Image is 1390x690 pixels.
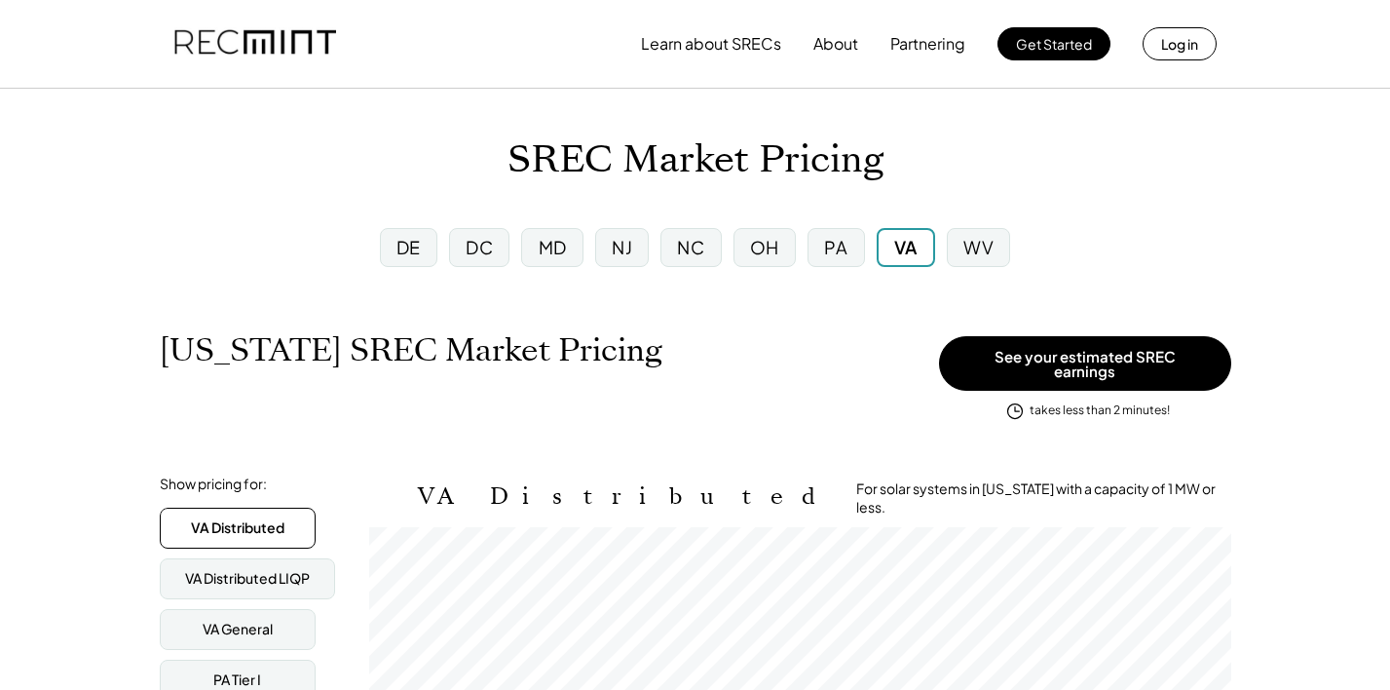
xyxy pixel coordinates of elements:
[418,482,827,511] h2: VA Distributed
[396,235,421,259] div: DE
[677,235,704,259] div: NC
[203,620,273,639] div: VA General
[641,24,781,63] button: Learn about SRECs
[612,235,632,259] div: NJ
[507,137,883,183] h1: SREC Market Pricing
[1030,402,1170,419] div: takes less than 2 minutes!
[963,235,994,259] div: WV
[185,569,310,589] div: VA Distributed LIQP
[750,235,779,259] div: OH
[466,235,493,259] div: DC
[824,235,847,259] div: PA
[939,336,1231,391] button: See your estimated SREC earnings
[890,24,965,63] button: Partnering
[191,518,284,538] div: VA Distributed
[997,27,1110,60] button: Get Started
[174,11,336,77] img: recmint-logotype%403x.png
[539,235,567,259] div: MD
[160,331,662,369] h1: [US_STATE] SREC Market Pricing
[213,671,261,690] div: PA Tier I
[856,479,1231,517] div: For solar systems in [US_STATE] with a capacity of 1 MW or less.
[160,475,267,494] div: Show pricing for:
[1143,27,1217,60] button: Log in
[894,235,918,259] div: VA
[813,24,858,63] button: About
